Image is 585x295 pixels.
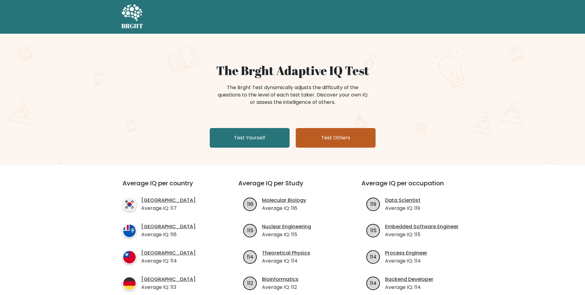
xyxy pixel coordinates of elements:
[141,257,196,265] p: Average IQ: 114
[210,128,290,148] a: Test Yourself
[141,276,196,283] a: [GEOGRAPHIC_DATA]
[385,205,420,212] p: Average IQ: 119
[123,277,136,290] img: country
[262,276,298,283] a: Bioinformatics
[296,128,376,148] a: Test Others
[123,224,136,238] img: country
[247,200,253,207] text: 116
[361,180,470,194] h3: Average IQ per occupation
[370,253,376,260] text: 114
[123,250,136,264] img: country
[385,197,420,204] a: Data Scientist
[247,253,253,260] text: 114
[262,249,310,257] a: Theoretical Physics
[247,227,253,234] text: 115
[370,279,376,286] text: 114
[123,198,136,211] img: country
[123,180,216,194] h3: Average IQ per country
[385,223,458,230] a: Embedded Software Engineer
[370,200,376,207] text: 119
[143,63,443,78] h1: The Brght Adaptive IQ Test
[141,197,196,204] a: [GEOGRAPHIC_DATA]
[385,257,427,265] p: Average IQ: 114
[262,197,306,204] a: Molecular Biology
[141,231,196,238] p: Average IQ: 116
[141,205,196,212] p: Average IQ: 117
[385,276,433,283] a: Backend Developer
[121,2,143,31] a: BRGHT
[385,284,433,291] p: Average IQ: 114
[262,257,310,265] p: Average IQ: 114
[238,180,347,194] h3: Average IQ per Study
[385,249,427,257] a: Process Engineer
[141,223,196,230] a: [GEOGRAPHIC_DATA]
[121,22,143,30] h5: BRGHT
[370,227,376,234] text: 115
[262,205,306,212] p: Average IQ: 116
[262,223,311,230] a: Nuclear Engineering
[262,231,311,238] p: Average IQ: 115
[262,284,298,291] p: Average IQ: 112
[141,249,196,257] a: [GEOGRAPHIC_DATA]
[216,84,369,106] div: The Brght Test dynamically adjusts the difficulty of the questions to the level of each test take...
[247,279,253,286] text: 112
[385,231,458,238] p: Average IQ: 115
[141,284,196,291] p: Average IQ: 113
